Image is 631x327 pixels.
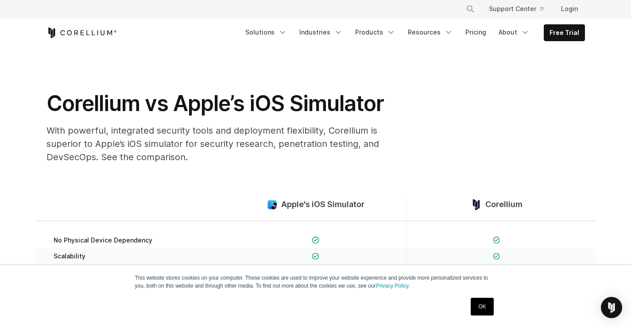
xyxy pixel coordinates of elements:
a: OK [471,298,493,315]
div: Open Intercom Messenger [601,297,622,318]
p: With powerful, integrated security tools and deployment flexibility, Corellium is superior to App... [46,124,401,164]
img: Checkmark [493,236,500,244]
a: Privacy Policy. [376,283,410,289]
p: This website stores cookies on your computer. These cookies are used to improve your website expe... [135,274,496,290]
span: Corellium [485,200,523,210]
a: Resources [403,24,458,40]
span: Apple's iOS Simulator [281,200,364,210]
img: Checkmark [312,253,319,260]
a: Support Center [482,1,550,17]
h1: Corellium vs Apple’s iOS Simulator [46,90,401,117]
img: Checkmark [312,236,319,244]
a: About [493,24,535,40]
img: compare_ios-simulator--large [267,199,278,210]
button: Search [462,1,478,17]
div: Navigation Menu [455,1,585,17]
div: Navigation Menu [240,24,585,41]
a: Login [554,1,585,17]
img: Checkmark [493,253,500,260]
a: Corellium Home [46,27,117,38]
a: Solutions [240,24,292,40]
a: Pricing [460,24,492,40]
a: Industries [294,24,348,40]
a: Free Trial [544,25,585,41]
a: Products [350,24,401,40]
span: Scalability [54,252,85,260]
span: No Physical Device Dependency [54,236,152,244]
